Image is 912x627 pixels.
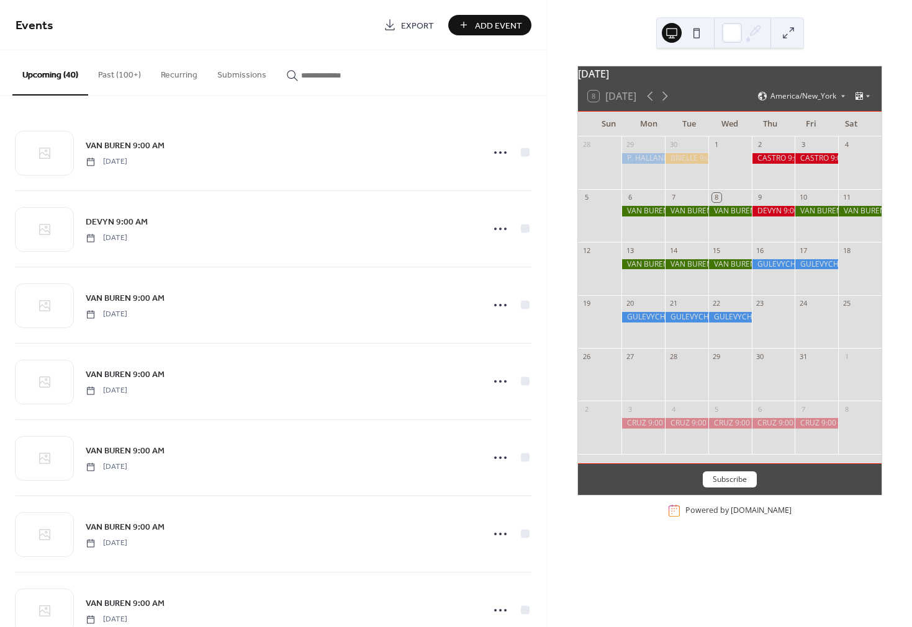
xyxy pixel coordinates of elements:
a: VAN BUREN 9:00 AM [86,367,165,381]
div: VAN BUREN 9:00 AM [795,206,838,216]
span: Add Event [475,19,522,32]
div: 13 [625,246,634,255]
div: 12 [582,246,591,255]
div: 8 [712,193,721,202]
div: 3 [625,404,634,414]
div: CRUZ 9:00 am [708,418,752,429]
div: VAN BUREN 9:00 AM [621,259,665,270]
div: 4 [669,404,678,414]
span: [DATE] [86,309,127,320]
div: 26 [582,352,591,361]
div: VAN BUREN 9:00 AM [665,259,708,270]
div: 1 [842,352,851,361]
span: VAN BUREN 9:00 AM [86,368,165,381]
a: VAN BUREN 9:00 AM [86,520,165,534]
div: CRUZ 9:00 am [795,418,838,429]
span: VAN BUREN 9:00 AM [86,292,165,305]
div: 16 [756,246,765,255]
div: 4 [842,140,851,149]
span: VAN BUREN 9:00 AM [86,140,165,153]
div: CRUZ 9:00 am [752,418,795,429]
div: 10 [798,193,808,202]
div: 2 [756,140,765,149]
button: Recurring [151,50,207,94]
span: [DATE] [86,233,127,244]
div: 1 [712,140,721,149]
div: 20 [625,299,634,308]
div: [DATE] [578,66,882,81]
div: VAN BUREN 10:00 AM [621,206,665,216]
div: 29 [625,140,634,149]
div: CASTRO 9:00 AM [795,153,838,164]
a: VAN BUREN 9:00 AM [86,596,165,610]
div: 5 [582,193,591,202]
div: 9 [756,193,765,202]
div: 15 [712,246,721,255]
a: VAN BUREN 9:00 AM [86,138,165,153]
div: VAN BUREN 9:00 AM [708,206,752,216]
div: Tue [669,112,710,136]
div: 30 [756,352,765,361]
div: VAN BUREN 9:00 AM [665,206,708,216]
div: 24 [798,299,808,308]
div: Wed [710,112,750,136]
div: BRIELLE 9:00 AM [665,153,708,164]
div: GULEVYCH [621,312,665,322]
div: 5 [712,404,721,414]
div: GULEVYCH [795,259,838,270]
span: VAN BUREN 9:00 AM [86,597,165,610]
a: VAN BUREN 9:00 AM [86,291,165,305]
span: Events [16,14,53,38]
div: VAN BUREN 9:00 AM [708,259,752,270]
div: 22 [712,299,721,308]
div: Sat [831,112,872,136]
div: 2 [582,404,591,414]
div: CRUZ 9:00 am [665,418,708,429]
div: 6 [756,404,765,414]
span: [DATE] [86,461,127,473]
div: 17 [798,246,808,255]
div: P. HALLANDALE [621,153,665,164]
div: 29 [712,352,721,361]
div: CASTRO 9:00 AM [752,153,795,164]
div: Fri [791,112,831,136]
div: VAN BUREN 9:00 AM [838,206,882,216]
div: 21 [669,299,678,308]
div: 6 [625,193,634,202]
div: Mon [629,112,669,136]
div: 11 [842,193,851,202]
button: Add Event [448,15,531,35]
span: [DATE] [86,385,127,396]
div: 19 [582,299,591,308]
div: 7 [798,404,808,414]
div: CRUZ 9:00 am [621,418,665,429]
div: 27 [625,352,634,361]
div: 25 [842,299,851,308]
a: VAN BUREN 9:00 AM [86,443,165,458]
a: [DOMAIN_NAME] [731,505,792,516]
span: VAN BUREN 9:00 AM [86,521,165,534]
div: 7 [669,193,678,202]
div: 28 [582,140,591,149]
div: GULEVYCH [665,312,708,322]
div: Powered by [685,505,792,516]
div: 3 [798,140,808,149]
div: 18 [842,246,851,255]
span: [DATE] [86,156,127,167]
div: GULEVYCH [708,312,752,322]
div: Sun [588,112,628,136]
div: 28 [669,352,678,361]
span: America/New_York [770,92,836,100]
div: 8 [842,404,851,414]
a: Export [374,15,443,35]
div: 23 [756,299,765,308]
button: Subscribe [703,471,757,487]
div: Thu [750,112,790,136]
div: GULEVYCH [752,259,795,270]
div: 30 [669,140,678,149]
div: 31 [798,352,808,361]
div: 14 [669,246,678,255]
button: Upcoming (40) [12,50,88,96]
span: [DATE] [86,538,127,549]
